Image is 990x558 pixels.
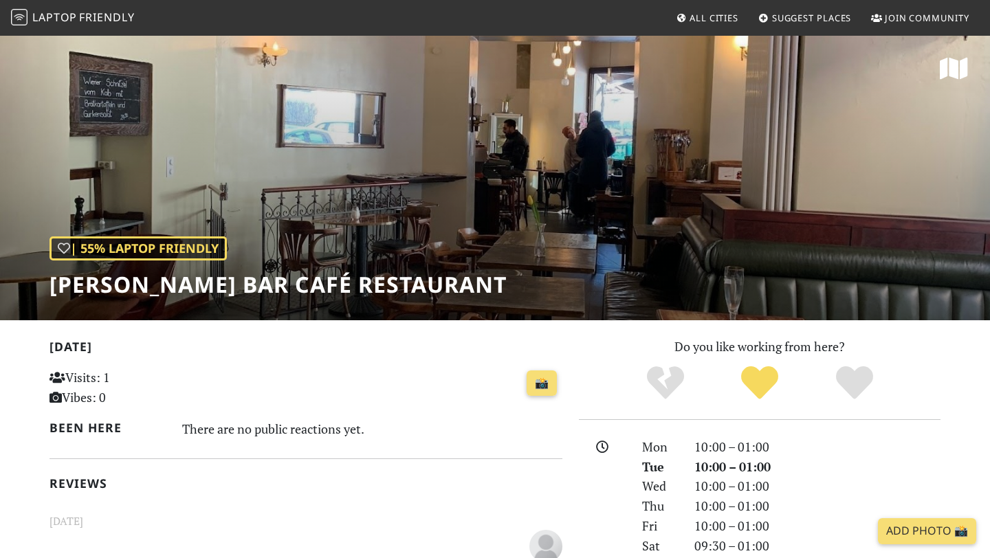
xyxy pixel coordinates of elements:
[634,437,686,457] div: Mon
[49,271,507,298] h1: [PERSON_NAME] Bar Café Restaurant
[670,5,744,30] a: All Cities
[686,457,949,477] div: 10:00 – 01:00
[182,418,563,440] div: There are no public reactions yet.
[49,236,227,260] div: | 55% Laptop Friendly
[634,536,686,556] div: Sat
[49,476,562,491] h2: Reviews
[686,476,949,496] div: 10:00 – 01:00
[41,513,571,530] small: [DATE]
[527,370,557,397] a: 📸
[579,337,940,357] p: Do you like working from here?
[529,537,562,553] span: Jessica Loudis
[634,476,686,496] div: Wed
[686,536,949,556] div: 09:30 – 01:00
[878,518,976,544] a: Add Photo 📸
[634,457,686,477] div: Tue
[11,6,135,30] a: LaptopFriendly LaptopFriendly
[686,516,949,536] div: 10:00 – 01:00
[49,368,210,408] p: Visits: 1 Vibes: 0
[618,364,713,402] div: No
[866,5,975,30] a: Join Community
[634,496,686,516] div: Thu
[712,364,807,402] div: Yes
[79,10,134,25] span: Friendly
[686,437,949,457] div: 10:00 – 01:00
[11,9,27,25] img: LaptopFriendly
[885,12,969,24] span: Join Community
[49,421,166,435] h2: Been here
[690,12,738,24] span: All Cities
[772,12,852,24] span: Suggest Places
[753,5,857,30] a: Suggest Places
[686,496,949,516] div: 10:00 – 01:00
[49,339,562,359] h2: [DATE]
[32,10,77,25] span: Laptop
[634,516,686,536] div: Fri
[807,364,902,402] div: Definitely!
